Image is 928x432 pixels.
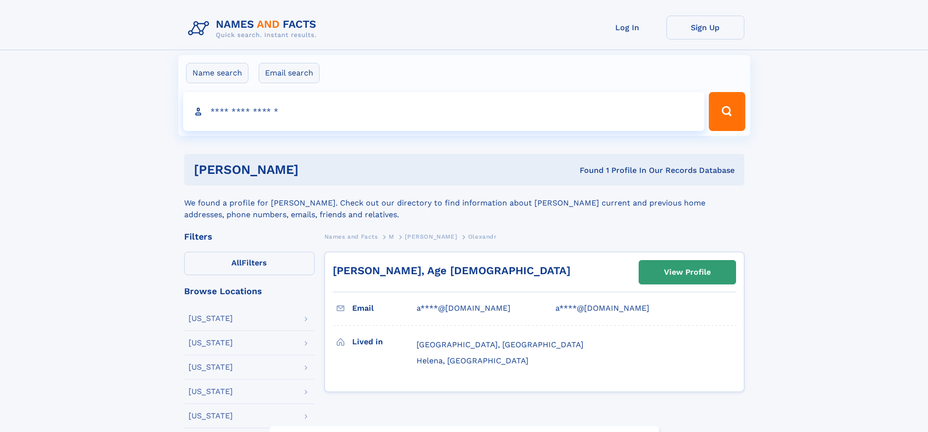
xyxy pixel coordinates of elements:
[189,363,233,371] div: [US_STATE]
[405,230,457,243] a: [PERSON_NAME]
[186,63,248,83] label: Name search
[405,233,457,240] span: [PERSON_NAME]
[352,334,417,350] h3: Lived in
[417,340,584,349] span: [GEOGRAPHIC_DATA], [GEOGRAPHIC_DATA]
[194,164,439,176] h1: [PERSON_NAME]
[189,315,233,322] div: [US_STATE]
[189,412,233,420] div: [US_STATE]
[231,258,242,267] span: All
[389,230,394,243] a: M
[184,252,315,275] label: Filters
[184,287,315,296] div: Browse Locations
[709,92,745,131] button: Search Button
[183,92,705,131] input: search input
[324,230,378,243] a: Names and Facts
[439,165,735,176] div: Found 1 Profile In Our Records Database
[189,339,233,347] div: [US_STATE]
[189,388,233,395] div: [US_STATE]
[184,232,315,241] div: Filters
[417,356,529,365] span: Helena, [GEOGRAPHIC_DATA]
[352,300,417,317] h3: Email
[389,233,394,240] span: M
[664,261,711,283] div: View Profile
[333,264,570,277] a: [PERSON_NAME], Age [DEMOGRAPHIC_DATA]
[184,186,744,221] div: We found a profile for [PERSON_NAME]. Check out our directory to find information about [PERSON_N...
[588,16,666,39] a: Log In
[468,233,497,240] span: Olexandr
[639,261,736,284] a: View Profile
[666,16,744,39] a: Sign Up
[259,63,320,83] label: Email search
[184,16,324,42] img: Logo Names and Facts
